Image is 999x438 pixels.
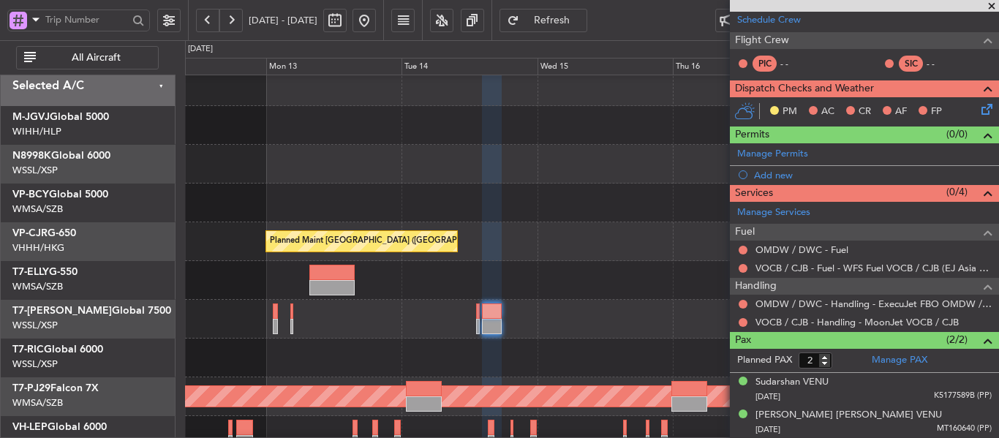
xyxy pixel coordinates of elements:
[12,203,63,216] a: WMSA/SZB
[188,43,213,56] div: [DATE]
[131,58,266,75] div: Sun 12
[12,189,49,200] span: VP-BCY
[12,422,48,432] span: VH-LEP
[755,243,848,256] a: OMDW / DWC - Fuel
[735,278,777,295] span: Handling
[45,9,128,31] input: Trip Number
[735,127,769,143] span: Permits
[12,189,108,200] a: VP-BCYGlobal 5000
[12,112,50,122] span: M-JGVJ
[522,15,582,26] span: Refresh
[754,169,992,181] div: Add new
[755,424,780,435] span: [DATE]
[12,358,58,371] a: WSSL/XSP
[12,306,112,316] span: T7-[PERSON_NAME]
[895,105,907,119] span: AF
[821,105,834,119] span: AC
[270,230,514,252] div: Planned Maint [GEOGRAPHIC_DATA] ([GEOGRAPHIC_DATA] Intl)
[12,228,76,238] a: VP-CJRG-650
[872,353,927,368] a: Manage PAX
[16,46,159,69] button: All Aircraft
[934,390,992,402] span: K5177589B (PP)
[931,105,942,119] span: FP
[538,58,673,75] div: Wed 15
[12,151,51,161] span: N8998K
[12,319,58,332] a: WSSL/XSP
[755,316,959,328] a: VOCB / CJB - Handling - MoonJet VOCB / CJB
[266,58,402,75] div: Mon 13
[737,147,808,162] a: Manage Permits
[499,9,587,32] button: Refresh
[12,112,109,122] a: M-JGVJGlobal 5000
[12,125,61,138] a: WIHH/HLP
[755,298,992,310] a: OMDW / DWC - Handling - ExecuJet FBO OMDW / DWC
[783,105,797,119] span: PM
[12,228,48,238] span: VP-CJR
[937,423,992,435] span: MT160640 (PP)
[12,280,63,293] a: WMSA/SZB
[946,127,968,142] span: (0/0)
[735,185,773,202] span: Services
[12,306,171,316] a: T7-[PERSON_NAME]Global 7500
[946,184,968,200] span: (0/4)
[12,344,103,355] a: T7-RICGlobal 6000
[12,267,78,277] a: T7-ELLYG-550
[12,383,50,393] span: T7-PJ29
[12,383,99,393] a: T7-PJ29Falcon 7X
[735,332,751,349] span: Pax
[735,32,789,49] span: Flight Crew
[927,57,960,70] div: - -
[737,13,801,28] a: Schedule Crew
[402,58,537,75] div: Tue 14
[12,344,44,355] span: T7-RIC
[946,332,968,347] span: (2/2)
[12,151,110,161] a: N8998KGlobal 6000
[735,80,874,97] span: Dispatch Checks and Weather
[755,262,992,274] a: VOCB / CJB - Fuel - WFS Fuel VOCB / CJB (EJ Asia Only)
[12,422,107,432] a: VH-LEPGlobal 6000
[780,57,813,70] div: - -
[755,391,780,402] span: [DATE]
[859,105,871,119] span: CR
[249,14,317,27] span: [DATE] - [DATE]
[39,53,154,63] span: All Aircraft
[899,56,923,72] div: SIC
[737,353,792,368] label: Planned PAX
[12,164,58,177] a: WSSL/XSP
[673,58,808,75] div: Thu 16
[735,224,755,241] span: Fuel
[12,267,49,277] span: T7-ELLY
[12,396,63,409] a: WMSA/SZB
[755,375,829,390] div: Sudarshan VENU
[12,241,64,254] a: VHHH/HKG
[753,56,777,72] div: PIC
[737,205,810,220] a: Manage Services
[755,408,942,423] div: [PERSON_NAME] [PERSON_NAME] VENU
